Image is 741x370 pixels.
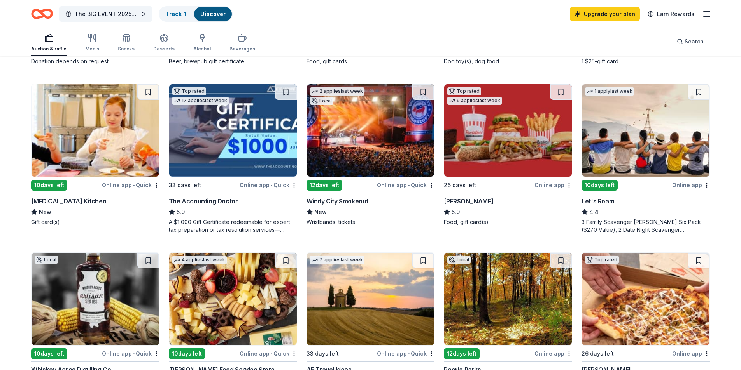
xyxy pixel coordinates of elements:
div: Windy City Smokeout [307,196,368,206]
span: • [133,351,135,357]
div: 7 applies last week [310,256,364,264]
div: 33 days left [169,181,201,190]
div: 26 days left [582,349,614,358]
div: Online app Quick [240,180,297,190]
a: Image for The Accounting DoctorTop rated17 applieslast week33 days leftOnline app•QuickThe Accoun... [169,84,297,234]
div: Top rated [172,87,206,95]
div: Alcohol [193,46,211,52]
div: Local [35,256,58,264]
img: Image for Casey's [582,253,709,345]
div: 4 applies last week [172,256,227,264]
div: 2 applies last week [310,87,364,96]
div: 10 days left [31,348,67,359]
img: Image for Windy City Smokeout [307,84,434,177]
div: Beer, brewpub gift certificate [169,57,297,65]
a: Image for Let's Roam1 applylast week10days leftOnline appLet's Roam4.43 Family Scavenger [PERSON_... [582,84,710,234]
img: Image for Taste Buds Kitchen [32,84,159,177]
img: Image for Gordon Food Service Store [169,253,297,345]
button: Snacks [118,30,135,56]
div: 12 days left [307,180,342,191]
a: Upgrade your plan [570,7,640,21]
span: 4.4 [589,207,599,217]
span: • [408,351,410,357]
div: Desserts [153,46,175,52]
button: Auction & raffle [31,30,67,56]
div: Food, gift cards [307,57,435,65]
div: 12 days left [444,348,480,359]
div: Online app [534,180,572,190]
span: New [314,207,327,217]
span: • [271,182,272,188]
span: • [271,351,272,357]
a: Earn Rewards [643,7,699,21]
button: The BIG EVENT 2025 Fundraiser [59,6,152,22]
div: Online app Quick [240,349,297,358]
div: Top rated [447,87,481,95]
a: Image for Taste Buds Kitchen10days leftOnline app•Quick[MEDICAL_DATA] KitchenNewGift card(s) [31,84,159,226]
div: 1 apply last week [585,87,634,96]
span: • [408,182,410,188]
img: Image for The Accounting Doctor [169,84,297,177]
div: Online app [672,180,710,190]
span: Search [685,37,704,46]
div: 17 applies last week [172,97,229,105]
div: Meals [85,46,99,52]
div: Donation depends on request [31,57,159,65]
div: Online app [672,349,710,358]
div: Wristbands, tickets [307,218,435,226]
div: Online app Quick [102,349,159,358]
div: Beverages [229,46,255,52]
button: Meals [85,30,99,56]
div: Online app Quick [377,180,434,190]
img: Image for Let's Roam [582,84,709,177]
img: Image for Whiskey Acres Distilling Co. [32,253,159,345]
img: Image for AF Travel Ideas [307,253,434,345]
button: Track· 1Discover [159,6,233,22]
a: Track· 1 [166,10,186,17]
div: 10 days left [169,348,205,359]
div: Dog toy(s), dog food [444,57,572,65]
div: Food, gift card(s) [444,218,572,226]
div: [MEDICAL_DATA] Kitchen [31,196,106,206]
div: Local [310,97,333,105]
div: [PERSON_NAME] [444,196,493,206]
div: 1 $25-gift card [582,57,710,65]
div: Top rated [585,256,619,264]
button: Alcohol [193,30,211,56]
div: Local [447,256,471,264]
span: 5.0 [452,207,460,217]
div: Online app Quick [102,180,159,190]
a: Image for Windy City Smokeout2 applieslast weekLocal12days leftOnline app•QuickWindy City Smokeou... [307,84,435,226]
div: Online app Quick [377,349,434,358]
div: Let's Roam [582,196,614,206]
span: New [39,207,51,217]
div: Auction & raffle [31,46,67,52]
div: 33 days left [307,349,339,358]
div: 10 days left [582,180,618,191]
div: Gift card(s) [31,218,159,226]
img: Image for Peoria Parks [444,253,572,345]
button: Desserts [153,30,175,56]
span: 5.0 [177,207,185,217]
a: Home [31,5,53,23]
div: Online app [534,349,572,358]
button: Beverages [229,30,255,56]
div: 26 days left [444,181,476,190]
div: Snacks [118,46,135,52]
div: A $1,000 Gift Certificate redeemable for expert tax preparation or tax resolution services—recipi... [169,218,297,234]
div: The Accounting Doctor [169,196,238,206]
img: Image for Portillo's [444,84,572,177]
div: 3 Family Scavenger [PERSON_NAME] Six Pack ($270 Value), 2 Date Night Scavenger [PERSON_NAME] Two ... [582,218,710,234]
div: 10 days left [31,180,67,191]
span: The BIG EVENT 2025 Fundraiser [75,9,137,19]
a: Image for Portillo'sTop rated9 applieslast week26 days leftOnline app[PERSON_NAME]5.0Food, gift c... [444,84,572,226]
div: 9 applies last week [447,97,502,105]
span: • [133,182,135,188]
a: Discover [200,10,226,17]
button: Search [671,34,710,49]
